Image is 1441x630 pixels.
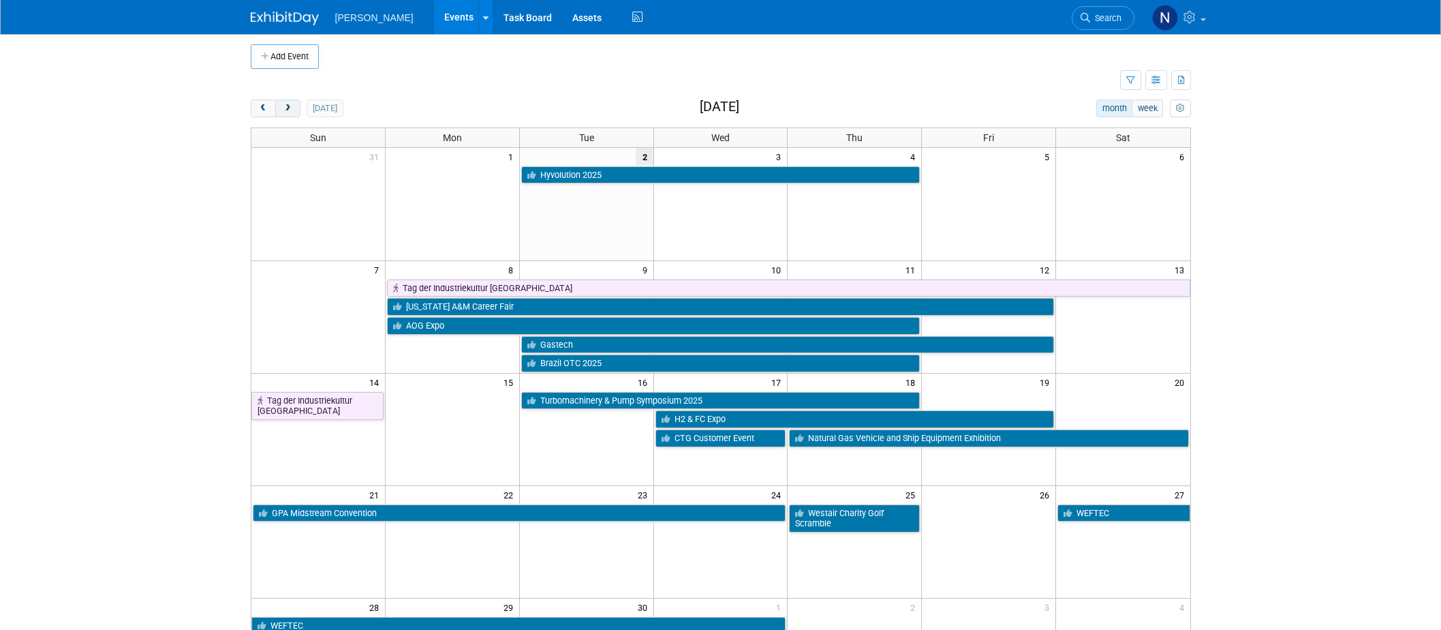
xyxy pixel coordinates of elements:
a: AOG Expo [387,317,920,335]
button: prev [251,100,276,117]
span: 17 [770,374,787,391]
a: Tag der Industriekultur [GEOGRAPHIC_DATA] [251,392,384,420]
span: 22 [502,486,519,503]
a: Westair Charity Golf Scramble [789,505,920,532]
button: month [1096,100,1132,117]
span: 4 [1178,599,1190,616]
span: 29 [502,599,519,616]
span: 11 [904,261,921,278]
span: 25 [904,486,921,503]
a: CTG Customer Event [655,430,786,447]
span: 18 [904,374,921,391]
span: Sun [310,132,326,143]
img: Nicole Williamson [1152,5,1178,31]
button: [DATE] [307,100,343,117]
span: 4 [909,148,921,165]
span: 6 [1178,148,1190,165]
a: Natural Gas Vehicle and Ship Equipment Exhibition [789,430,1188,447]
a: Gastech [521,336,1054,354]
a: Hyvolution 2025 [521,166,920,184]
span: 2 [636,148,653,165]
a: GPA Midstream Convention [253,505,786,522]
h2: [DATE] [700,100,739,115]
a: Brazil OTC 2025 [521,355,920,372]
span: 3 [775,148,787,165]
a: WEFTEC [1057,505,1190,522]
i: Personalize Calendar [1176,104,1185,113]
a: Tag der Industriekultur [GEOGRAPHIC_DATA] [387,280,1190,297]
img: ExhibitDay [251,12,319,25]
span: 21 [368,486,385,503]
span: 19 [1038,374,1055,391]
span: 12 [1038,261,1055,278]
span: 30 [636,599,653,616]
span: 3 [1043,599,1055,616]
span: Search [1090,13,1121,23]
span: 16 [636,374,653,391]
span: Fri [983,132,994,143]
span: 9 [641,261,653,278]
span: 13 [1173,261,1190,278]
a: Search [1072,6,1134,30]
span: 26 [1038,486,1055,503]
span: 14 [368,374,385,391]
span: 7 [373,261,385,278]
span: 15 [502,374,519,391]
button: next [275,100,300,117]
span: 8 [507,261,519,278]
button: Add Event [251,44,319,69]
span: Thu [846,132,863,143]
span: 24 [770,486,787,503]
span: Mon [443,132,462,143]
a: H2 & FC Expo [655,410,1055,428]
span: 28 [368,599,385,616]
span: 1 [775,599,787,616]
span: 2 [909,599,921,616]
span: 1 [507,148,519,165]
span: 20 [1173,374,1190,391]
span: 27 [1173,486,1190,503]
span: 23 [636,486,653,503]
a: Turbomachinery & Pump Symposium 2025 [521,392,920,410]
span: Tue [579,132,594,143]
a: [US_STATE] A&M Career Fair [387,298,1054,316]
button: week [1132,100,1163,117]
span: 31 [368,148,385,165]
span: [PERSON_NAME] [335,12,414,23]
span: Wed [711,132,730,143]
button: myCustomButton [1170,100,1190,117]
span: 10 [770,261,787,278]
span: Sat [1116,132,1130,143]
span: 5 [1043,148,1055,165]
